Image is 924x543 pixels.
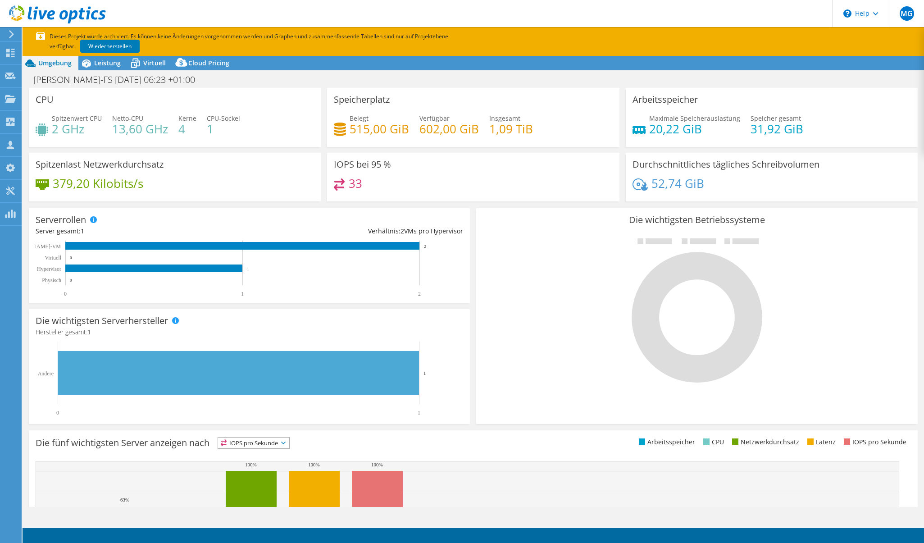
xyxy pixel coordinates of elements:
h3: CPU [36,95,54,105]
span: Umgebung [38,59,72,67]
a: Wiederherstellen [80,40,140,53]
text: 1 [241,291,244,297]
h4: 515,00 GiB [350,124,409,134]
h3: Die wichtigsten Betriebssysteme [483,215,910,225]
span: Speicher gesamt [751,114,801,123]
p: Dieses Projekt wurde archiviert. Es können keine Änderungen vorgenommen werden und Graphen und zu... [36,32,478,51]
h3: IOPS bei 95 % [334,160,391,169]
text: 63% [120,497,129,502]
text: 0 [70,256,72,260]
li: IOPS pro Sekunde [842,437,906,447]
text: Virtuell [45,255,61,261]
text: 2 [424,244,426,249]
h4: 52,74 GiB [651,178,704,188]
text: 1 [247,267,249,271]
span: Kerne [178,114,196,123]
text: Andere [38,370,54,377]
h3: Speicherplatz [334,95,390,105]
text: 0 [64,291,67,297]
h4: 31,92 GiB [751,124,803,134]
h4: 20,22 GiB [649,124,740,134]
span: MG [900,6,914,21]
h3: Spitzenlast Netzwerkdurchsatz [36,160,164,169]
h4: 602,00 GiB [419,124,479,134]
li: Latenz [805,437,836,447]
h3: Die wichtigsten Serverhersteller [36,316,168,326]
text: 100% [308,462,320,467]
span: Cloud Pricing [188,59,229,67]
h4: 1,09 TiB [489,124,533,134]
span: Spitzenwert CPU [52,114,102,123]
span: CPU-Sockel [207,114,240,123]
text: Hypervisor [37,266,61,272]
text: 100% [245,462,257,467]
h1: [PERSON_NAME]-FS [DATE] 06:23 +01:00 [29,75,209,85]
text: 0 [70,278,72,283]
h4: 13,60 GHz [112,124,168,134]
text: 1 [418,410,420,416]
span: Verfügbar [419,114,450,123]
span: Netto-CPU [112,114,143,123]
text: 2 [418,291,421,297]
span: 2 [401,227,404,235]
span: Insgesamt [489,114,520,123]
span: Belegt [350,114,369,123]
text: 1 [423,370,426,376]
li: Arbeitsspeicher [637,437,695,447]
h4: Hersteller gesamt: [36,327,463,337]
div: Verhältnis: VMs pro Hypervisor [250,226,464,236]
h3: Serverrollen [36,215,86,225]
text: Physisch [42,277,61,283]
span: IOPS pro Sekunde [218,438,289,448]
h4: 1 [207,124,240,134]
h4: 2 GHz [52,124,102,134]
h3: Arbeitsspeicher [633,95,698,105]
text: 0 [56,410,59,416]
span: Leistung [94,59,121,67]
span: Maximale Speicherauslastung [649,114,740,123]
span: Virtuell [143,59,166,67]
h3: Durchschnittliches tägliches Schreibvolumen [633,160,819,169]
li: Netzwerkdurchsatz [730,437,799,447]
span: 1 [87,328,91,336]
span: 1 [81,227,84,235]
text: 100% [371,462,383,467]
li: CPU [701,437,724,447]
h4: 4 [178,124,196,134]
svg: \n [843,9,851,18]
h4: 33 [349,178,362,188]
div: Server gesamt: [36,226,250,236]
h4: 379,20 Kilobits/s [53,178,143,188]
